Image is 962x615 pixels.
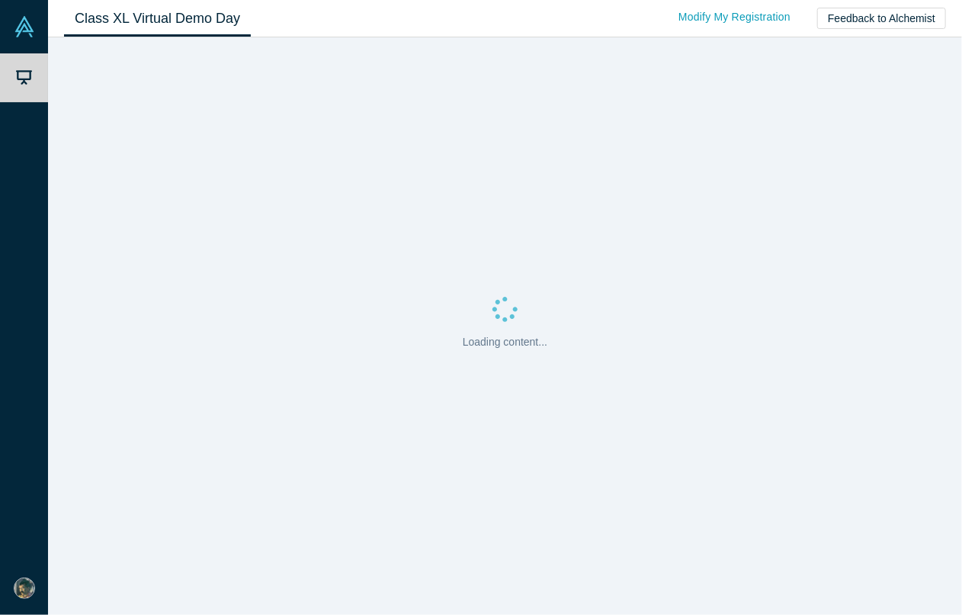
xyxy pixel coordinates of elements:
a: Modify My Registration [662,4,806,31]
a: Class XL Virtual Demo Day [64,1,251,37]
button: Feedback to Alchemist [817,8,946,29]
p: Loading content... [463,334,547,350]
img: Ed Lau's Account [14,578,35,599]
img: Alchemist Vault Logo [14,16,35,37]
